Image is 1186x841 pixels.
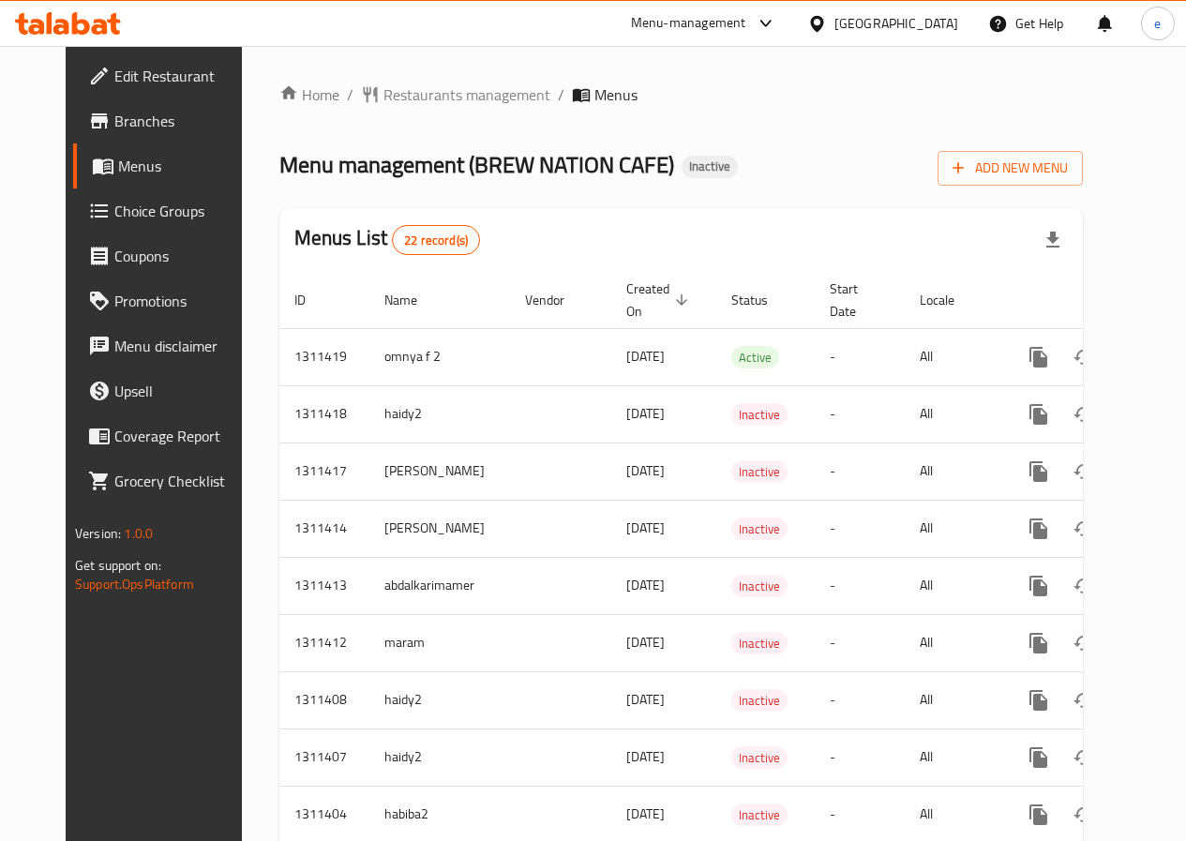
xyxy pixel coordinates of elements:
td: 1311407 [279,728,369,786]
td: maram [369,614,510,671]
td: - [815,557,905,614]
td: All [905,728,1001,786]
button: more [1016,678,1061,723]
button: Change Status [1061,506,1106,551]
a: Coupons [73,233,263,278]
a: Edit Restaurant [73,53,263,98]
a: Home [279,83,339,106]
span: Inactive [731,461,788,483]
td: - [815,500,905,557]
td: 1311418 [279,385,369,443]
td: haidy2 [369,385,510,443]
div: Inactive [731,632,788,654]
button: more [1016,563,1061,608]
td: 1311419 [279,328,369,385]
a: Branches [73,98,263,143]
span: Name [384,289,442,311]
span: [DATE] [626,744,665,769]
button: more [1016,392,1061,437]
td: All [905,614,1001,671]
div: Inactive [731,689,788,712]
button: Change Status [1061,792,1106,837]
span: Restaurants management [383,83,550,106]
li: / [558,83,564,106]
nav: breadcrumb [279,83,1083,106]
a: Menu disclaimer [73,323,263,368]
button: more [1016,335,1061,380]
td: 1311414 [279,500,369,557]
span: Coverage Report [114,425,248,447]
td: All [905,328,1001,385]
button: Change Status [1061,392,1106,437]
span: Upsell [114,380,248,402]
button: more [1016,449,1061,494]
div: Inactive [731,746,788,769]
td: All [905,500,1001,557]
span: Promotions [114,290,248,312]
td: haidy2 [369,671,510,728]
a: Choice Groups [73,188,263,233]
span: Menu disclaimer [114,335,248,357]
span: Vendor [525,289,589,311]
div: Inactive [731,403,788,426]
div: Inactive [731,518,788,540]
span: Inactive [731,804,788,826]
td: 1311408 [279,671,369,728]
button: more [1016,735,1061,780]
a: Promotions [73,278,263,323]
span: Menus [594,83,638,106]
div: Export file [1030,218,1075,263]
span: Coupons [114,245,248,267]
div: Inactive [731,575,788,597]
td: haidy2 [369,728,510,786]
span: Grocery Checklist [114,470,248,492]
span: [DATE] [626,458,665,483]
span: [DATE] [626,344,665,368]
span: Branches [114,110,248,132]
span: Inactive [731,576,788,597]
span: [DATE] [626,401,665,426]
td: abdalkarimamer [369,557,510,614]
span: Inactive [731,747,788,769]
button: more [1016,792,1061,837]
button: more [1016,621,1061,666]
td: - [815,443,905,500]
span: [DATE] [626,687,665,712]
span: Edit Restaurant [114,65,248,87]
div: Inactive [731,803,788,826]
td: All [905,671,1001,728]
td: - [815,328,905,385]
td: 1311417 [279,443,369,500]
button: Change Status [1061,563,1106,608]
td: All [905,557,1001,614]
button: more [1016,506,1061,551]
td: [PERSON_NAME] [369,500,510,557]
span: Get support on: [75,553,161,578]
a: Menus [73,143,263,188]
li: / [347,83,353,106]
span: Inactive [731,690,788,712]
span: e [1154,13,1161,34]
a: Coverage Report [73,413,263,458]
span: Start Date [830,278,882,323]
span: Inactive [682,158,738,174]
button: Change Status [1061,449,1106,494]
span: Inactive [731,633,788,654]
span: [DATE] [626,573,665,597]
button: Change Status [1061,621,1106,666]
td: - [815,614,905,671]
span: [DATE] [626,516,665,540]
td: - [815,728,905,786]
td: - [815,671,905,728]
span: Version: [75,521,121,546]
span: 1.0.0 [124,521,153,546]
span: Inactive [731,404,788,426]
td: [PERSON_NAME] [369,443,510,500]
span: 22 record(s) [393,232,479,249]
div: Total records count [392,225,480,255]
h2: Menus List [294,224,480,255]
div: Menu-management [631,12,746,35]
a: Upsell [73,368,263,413]
span: Status [731,289,792,311]
span: Inactive [731,518,788,540]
